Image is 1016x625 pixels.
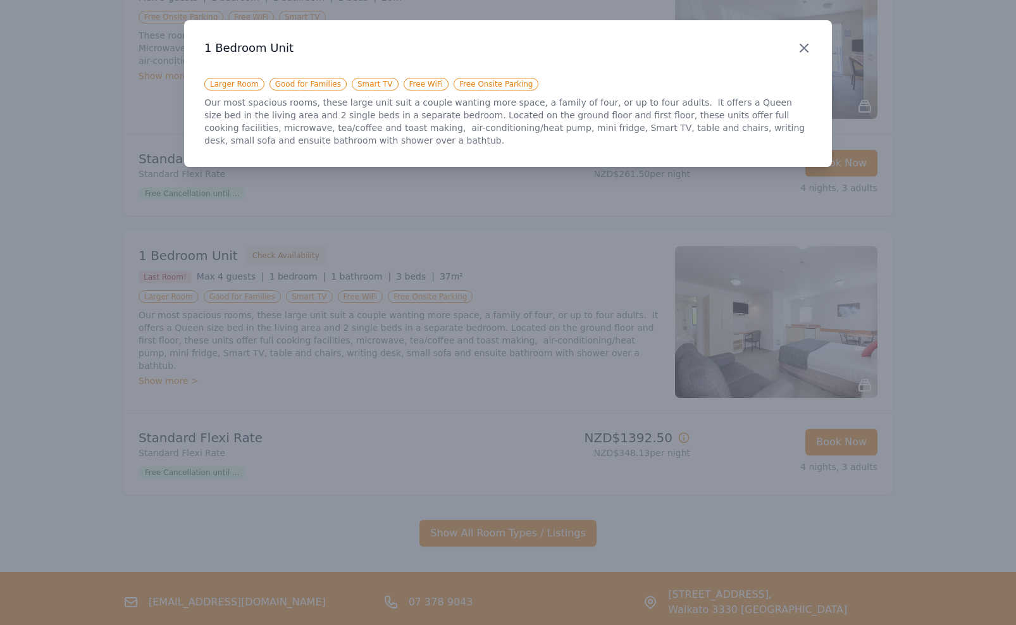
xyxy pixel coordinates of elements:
span: Larger Room [204,78,264,90]
span: Free WiFi [404,78,449,90]
span: Free Onsite Parking [454,78,538,90]
p: Our most spacious rooms, these large unit suit a couple wanting more space, a family of four, or ... [204,96,812,147]
h3: 1 Bedroom Unit [204,40,812,56]
span: Smart TV [352,78,399,90]
span: Good for Families [269,78,347,90]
